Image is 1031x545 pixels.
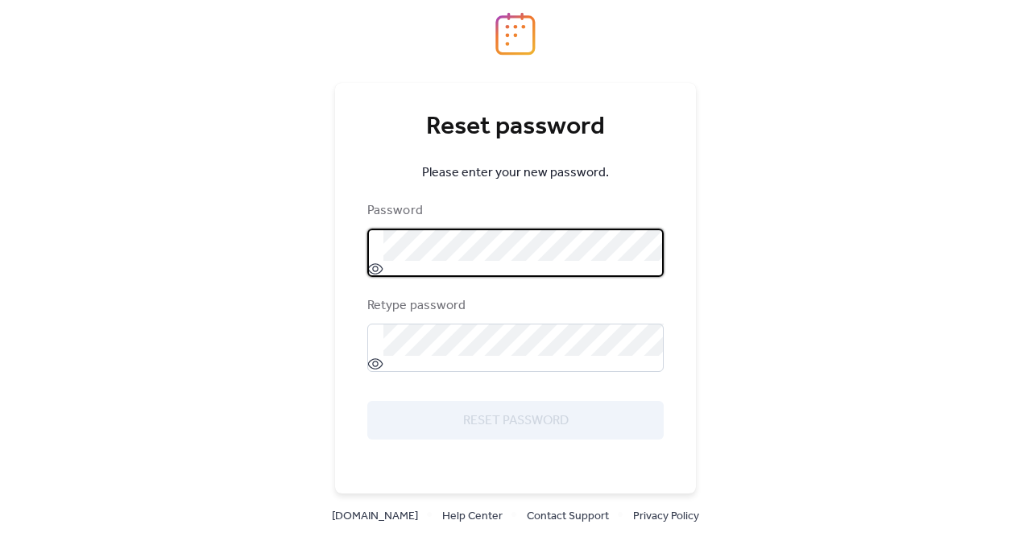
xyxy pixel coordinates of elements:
[442,506,503,526] a: Help Center
[527,506,609,526] a: Contact Support
[367,201,660,221] div: Password
[367,296,660,316] div: Retype password
[332,506,418,526] a: [DOMAIN_NAME]
[442,507,503,526] span: Help Center
[633,507,699,526] span: Privacy Policy
[495,12,536,56] img: logo
[527,507,609,526] span: Contact Support
[332,507,418,526] span: [DOMAIN_NAME]
[633,506,699,526] a: Privacy Policy
[422,163,609,183] span: Please enter your new password.
[367,111,664,143] div: Reset password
